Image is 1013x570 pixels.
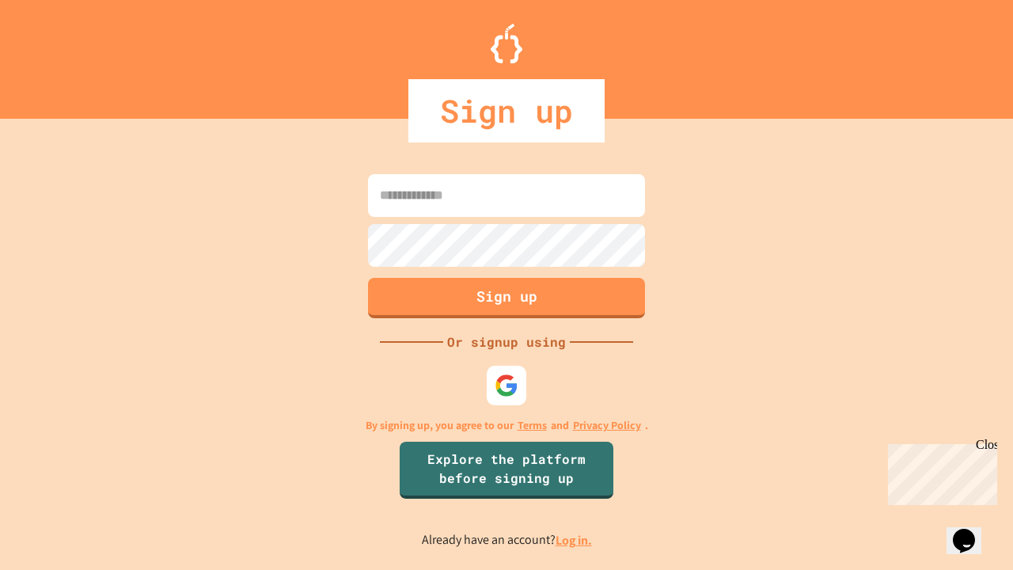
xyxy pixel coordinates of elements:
[443,332,570,351] div: Or signup using
[518,417,547,434] a: Terms
[495,374,518,397] img: google-icon.svg
[882,438,997,505] iframe: chat widget
[573,417,641,434] a: Privacy Policy
[408,79,605,142] div: Sign up
[368,278,645,318] button: Sign up
[400,442,613,499] a: Explore the platform before signing up
[491,24,522,63] img: Logo.svg
[422,530,592,550] p: Already have an account?
[947,507,997,554] iframe: chat widget
[556,532,592,549] a: Log in.
[6,6,109,101] div: Chat with us now!Close
[366,417,648,434] p: By signing up, you agree to our and .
